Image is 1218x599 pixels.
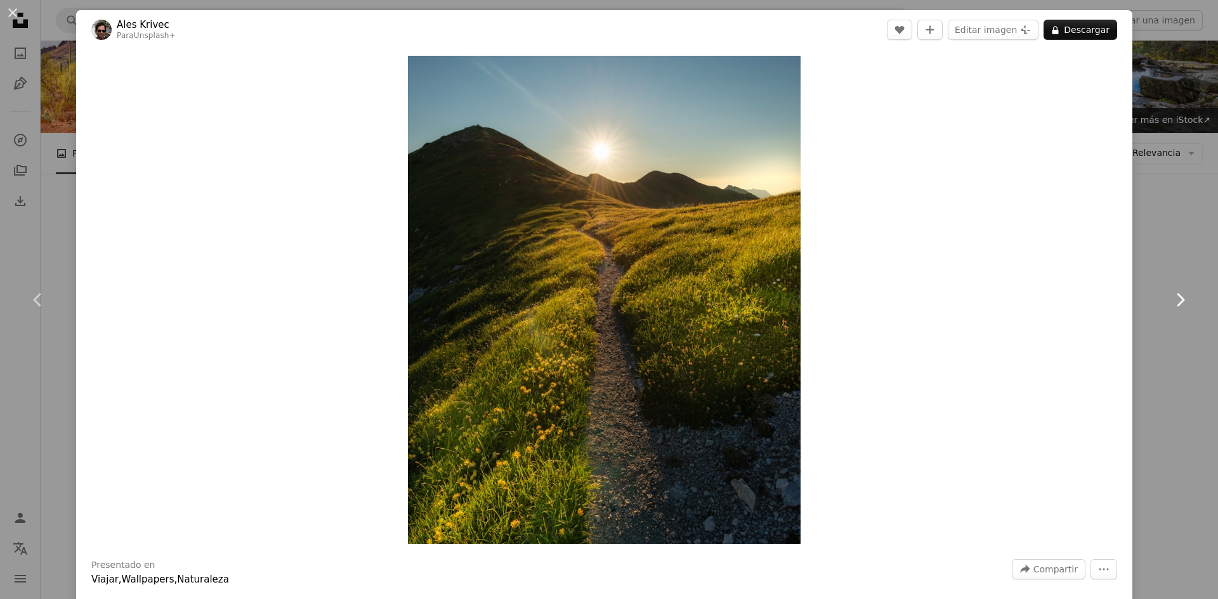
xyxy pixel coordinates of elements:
[1142,239,1218,361] a: Siguiente
[917,20,943,40] button: Añade a la colección
[122,574,174,585] a: Wallpapers
[177,574,229,585] a: Naturaleza
[1044,20,1117,40] button: Descargar
[119,574,122,585] span: ,
[1033,560,1078,579] span: Compartir
[1012,559,1085,579] button: Compartir esta imagen
[948,20,1038,40] button: Editar imagen
[117,31,176,41] div: Para
[1090,559,1117,579] button: Más acciones
[91,574,119,585] a: Viajar
[408,56,801,544] button: Ampliar en esta imagen
[91,20,112,40] img: Ve al perfil de Ales Krivec
[408,56,801,544] img: El sol se está poniendo sobre una colina cubierta de hierba
[174,574,177,585] span: ,
[134,31,176,40] a: Unsplash+
[887,20,912,40] button: Me gusta
[91,559,155,572] h3: Presentado en
[117,18,176,31] a: Ales Krivec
